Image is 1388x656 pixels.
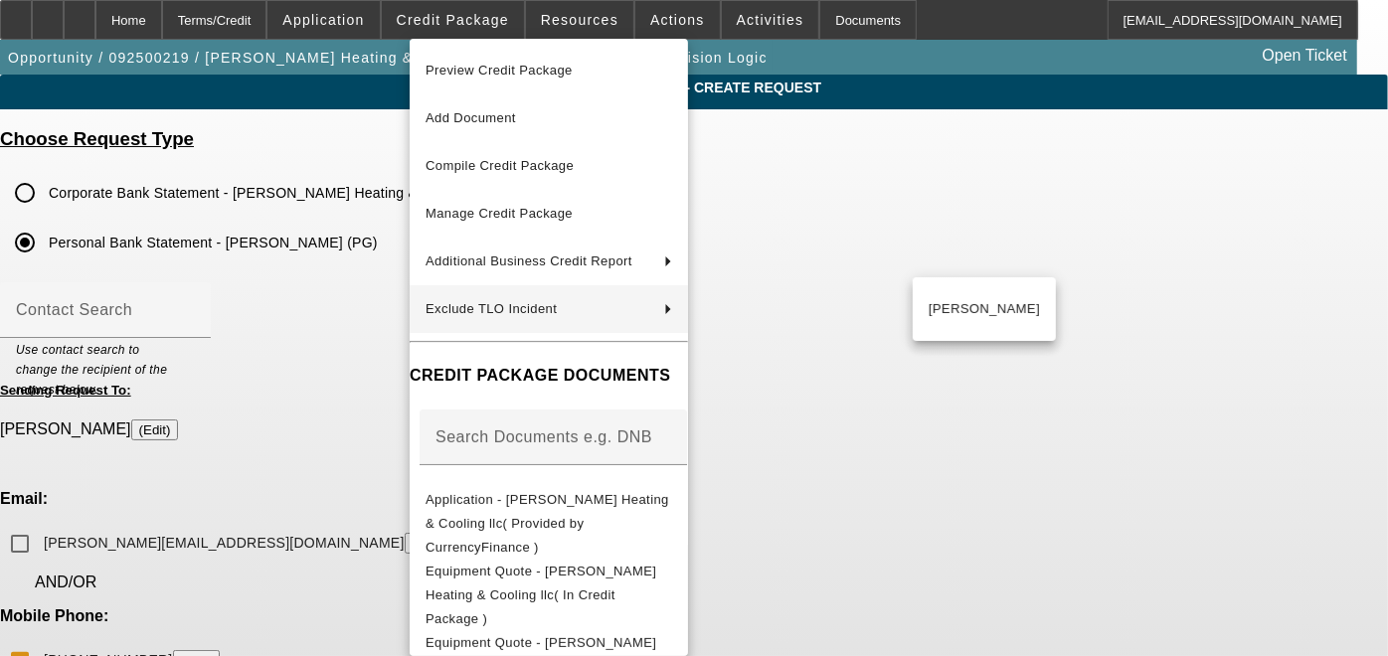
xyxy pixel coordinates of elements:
[426,110,516,125] span: Add Document
[426,492,669,555] span: Application - [PERSON_NAME] Heating & Cooling llc( Provided by CurrencyFinance )
[410,560,688,631] button: Equipment Quote - Miller Heating & Cooling llc( In Credit Package )
[435,428,652,445] mat-label: Search Documents e.g. DNB
[426,158,574,173] span: Compile Credit Package
[426,206,573,221] span: Manage Credit Package
[410,488,688,560] button: Application - Miller Heating & Cooling llc( Provided by CurrencyFinance )
[426,63,573,78] span: Preview Credit Package
[410,365,688,389] h4: CREDIT PACKAGE DOCUMENTS
[426,564,656,626] span: Equipment Quote - [PERSON_NAME] Heating & Cooling llc( In Credit Package )
[426,253,632,268] span: Additional Business Credit Report
[426,301,557,316] span: Exclude TLO Incident
[929,297,1040,321] span: [PERSON_NAME]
